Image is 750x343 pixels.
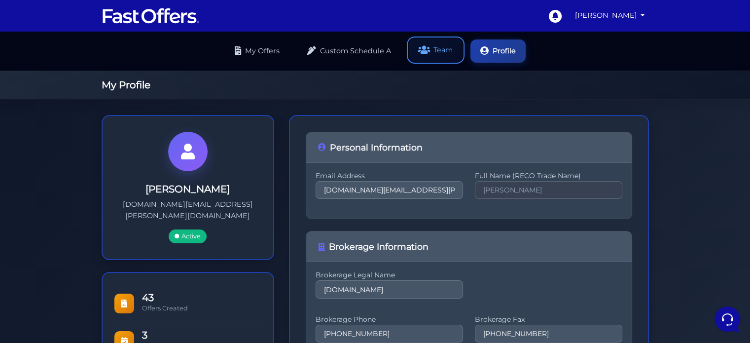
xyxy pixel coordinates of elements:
button: Messages [69,252,129,275]
a: My Offers [225,39,289,63]
span: 3 [142,330,261,340]
button: Home [8,252,69,275]
input: Search for an Article... [22,159,161,169]
label: Brokerage Legal Name [316,274,463,276]
label: Brokerage Fax [475,318,622,321]
p: Home [30,266,46,275]
a: Profile [470,39,526,63]
h2: Hello [PERSON_NAME] 👋 [8,8,166,39]
span: Offers Created [142,305,188,312]
img: dark [32,71,51,91]
p: [DOMAIN_NAME][EMAIL_ADDRESS][PERSON_NAME][DOMAIN_NAME] [118,199,257,222]
a: Open Help Center [123,138,181,146]
a: Team [409,38,463,62]
a: Custom Schedule A [297,39,401,63]
img: dark [16,71,36,91]
h4: Personal Information [318,142,620,152]
span: Start a Conversation [71,105,138,113]
span: Your Conversations [16,55,80,63]
h1: My Profile [102,79,649,91]
a: See all [159,55,181,63]
h4: Brokerage Information [318,241,620,252]
label: Brokerage Phone [316,318,463,321]
span: Find an Answer [16,138,67,146]
label: Email Address [316,175,463,177]
span: 43 [142,293,261,303]
p: Messages [85,266,113,275]
p: Help [153,266,166,275]
a: [PERSON_NAME] [571,6,649,25]
span: Active [169,229,207,243]
h3: [PERSON_NAME] [118,183,257,195]
button: Start a Conversation [16,99,181,118]
button: Help [129,252,189,275]
label: Full Name (RECO Trade Name) [475,175,622,177]
iframe: Customerly Messenger Launcher [713,305,742,334]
